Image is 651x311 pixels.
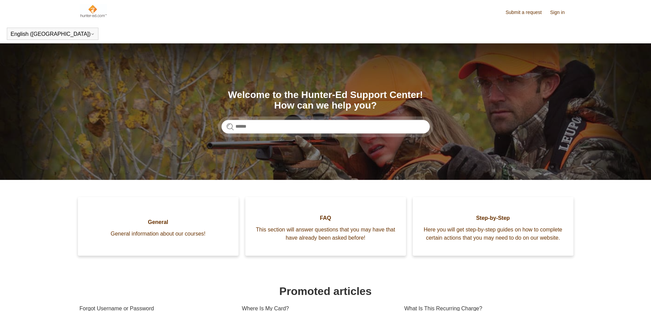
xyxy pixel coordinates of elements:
img: Hunter-Ed Help Center home page [80,4,107,18]
button: English ([GEOGRAPHIC_DATA]) [11,31,95,37]
span: This section will answer questions that you may have that have already been asked before! [256,226,396,242]
span: General [88,218,228,226]
div: Chat Support [607,288,646,306]
input: Search [221,120,430,133]
a: Sign in [550,9,572,16]
a: FAQ This section will answer questions that you may have that have already been asked before! [245,197,406,256]
span: Step-by-Step [423,214,563,222]
span: Here you will get step-by-step guides on how to complete certain actions that you may need to do ... [423,226,563,242]
a: Step-by-Step Here you will get step-by-step guides on how to complete certain actions that you ma... [413,197,573,256]
a: General General information about our courses! [78,197,239,256]
a: Submit a request [505,9,548,16]
h1: Welcome to the Hunter-Ed Support Center! How can we help you? [221,90,430,111]
span: FAQ [256,214,396,222]
h1: Promoted articles [80,283,572,299]
span: General information about our courses! [88,230,228,238]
